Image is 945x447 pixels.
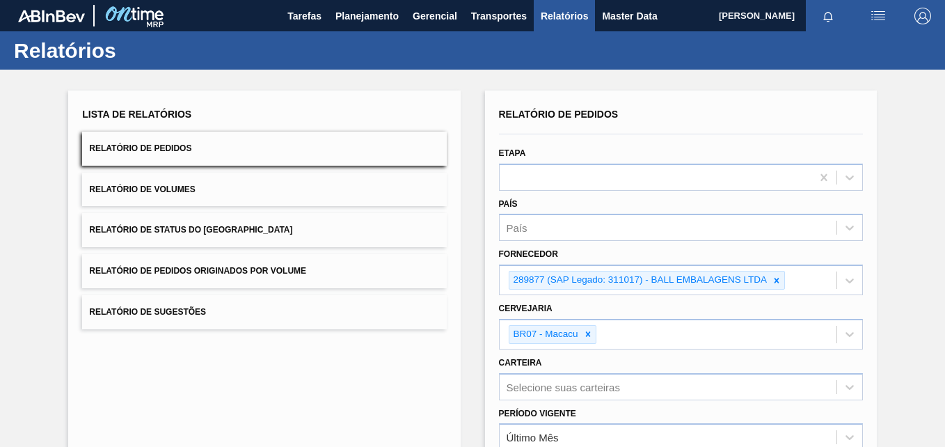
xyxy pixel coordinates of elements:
button: Relatório de Pedidos [82,132,446,166]
span: Gerencial [413,8,457,24]
button: Relatório de Volumes [82,173,446,207]
span: Tarefas [287,8,321,24]
button: Relatório de Sugestões [82,295,446,329]
span: Lista de Relatórios [82,109,191,120]
span: Relatório de Volumes [89,185,195,194]
div: País [507,222,527,234]
span: Relatórios [541,8,588,24]
label: Cervejaria [499,304,553,313]
span: Transportes [471,8,527,24]
label: Fornecedor [499,249,558,259]
div: BR07 - Macacu [509,326,580,343]
div: 289877 (SAP Legado: 311017) - BALL EMBALAGENS LTDA [509,272,769,289]
img: userActions [870,8,887,24]
button: Notificações [806,6,850,26]
label: Etapa [499,148,526,158]
img: Logout [914,8,931,24]
div: Último Mês [507,432,559,444]
span: Relatório de Sugestões [89,307,206,317]
label: Carteira [499,358,542,368]
span: Relatório de Pedidos Originados por Volume [89,266,306,276]
label: Período Vigente [499,409,576,418]
span: Relatório de Pedidos [499,109,619,120]
img: TNhmsLtSVTkK8tSr43FrP2fwEKptu5GPRR3wAAAABJRU5ErkJggg== [18,10,85,22]
button: Relatório de Status do [GEOGRAPHIC_DATA] [82,213,446,247]
label: País [499,199,518,209]
h1: Relatórios [14,42,261,58]
div: Selecione suas carteiras [507,381,620,393]
button: Relatório de Pedidos Originados por Volume [82,254,446,288]
span: Master Data [602,8,657,24]
span: Relatório de Pedidos [89,143,191,153]
span: Relatório de Status do [GEOGRAPHIC_DATA] [89,225,292,235]
span: Planejamento [335,8,399,24]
